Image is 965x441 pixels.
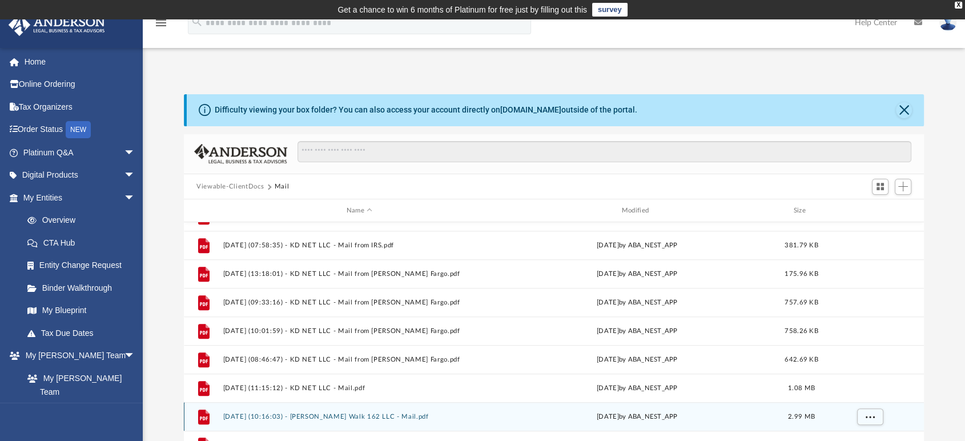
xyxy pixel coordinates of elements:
[501,269,774,279] div: [DATE] by ABA_NEST_APP
[223,384,496,392] button: [DATE] (11:15:12) - KD NET LLC - Mail.pdf
[829,206,909,216] div: id
[501,206,774,216] div: Modified
[8,118,152,142] a: Order StatusNEW
[124,141,147,165] span: arrow_drop_down
[955,2,962,9] div: close
[592,3,628,17] a: survey
[275,182,289,192] button: Mail
[939,14,956,31] img: User Pic
[16,299,147,322] a: My Blueprint
[154,16,168,30] i: menu
[16,254,152,277] a: Entity Change Request
[223,327,496,335] button: [DATE] (10:01:59) - KD NET LLC - Mail from [PERSON_NAME] Fargo.pdf
[8,186,152,209] a: My Entitiesarrow_drop_down
[16,322,152,344] a: Tax Due Dates
[785,271,818,277] span: 175.96 KB
[788,414,815,420] span: 2.99 MB
[223,413,496,420] button: [DATE] (10:16:03) - [PERSON_NAME] Walk 162 LLC - Mail.pdf
[223,242,496,249] button: [DATE] (07:58:35) - KD NET LLC - Mail from IRS.pdf
[779,206,825,216] div: Size
[297,141,911,163] input: Search files and folders
[8,50,152,73] a: Home
[895,179,912,195] button: Add
[501,412,774,422] div: [DATE] by ABA_NEST_APP
[16,231,152,254] a: CTA Hub
[788,385,815,391] span: 1.08 MB
[785,242,818,248] span: 381.79 KB
[215,104,637,116] div: Difficulty viewing your box folder? You can also access your account directly on outside of the p...
[16,209,152,232] a: Overview
[189,206,218,216] div: id
[785,356,818,363] span: 642.69 KB
[785,299,818,306] span: 757.69 KB
[223,299,496,306] button: [DATE] (09:33:16) - KD NET LLC - Mail from [PERSON_NAME] Fargo.pdf
[8,141,152,164] a: Platinum Q&Aarrow_drop_down
[8,164,152,187] a: Digital Productsarrow_drop_down
[5,14,108,36] img: Anderson Advisors Platinum Portal
[154,22,168,30] a: menu
[501,355,774,365] div: [DATE] by ABA_NEST_APP
[16,276,152,299] a: Binder Walkthrough
[16,367,141,403] a: My [PERSON_NAME] Team
[896,102,912,118] button: Close
[8,344,147,367] a: My [PERSON_NAME] Teamarrow_drop_down
[8,95,152,118] a: Tax Organizers
[223,356,496,363] button: [DATE] (08:46:47) - KD NET LLC - Mail from [PERSON_NAME] Fargo.pdf
[500,105,561,114] a: [DOMAIN_NAME]
[124,164,147,187] span: arrow_drop_down
[501,326,774,336] div: [DATE] by ABA_NEST_APP
[501,298,774,308] div: [DATE] by ABA_NEST_APP
[124,344,147,368] span: arrow_drop_down
[785,328,818,334] span: 758.26 KB
[501,240,774,251] div: [DATE] by ABA_NEST_APP
[223,270,496,278] button: [DATE] (13:18:01) - KD NET LLC - Mail from [PERSON_NAME] Fargo.pdf
[337,3,587,17] div: Get a chance to win 6 months of Platinum for free just by filling out this
[872,179,889,195] button: Switch to Grid View
[66,121,91,138] div: NEW
[8,73,152,96] a: Online Ordering
[196,182,264,192] button: Viewable-ClientDocs
[501,383,774,394] div: [DATE] by ABA_NEST_APP
[191,15,203,28] i: search
[124,186,147,210] span: arrow_drop_down
[223,206,496,216] div: Name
